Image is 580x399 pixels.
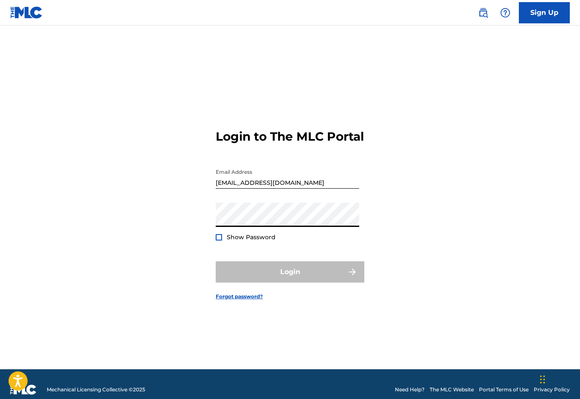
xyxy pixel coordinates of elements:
[540,367,545,392] div: Drag
[216,293,263,300] a: Forgot password?
[227,233,276,241] span: Show Password
[534,386,570,393] a: Privacy Policy
[395,386,425,393] a: Need Help?
[538,358,580,399] iframe: Chat Widget
[519,2,570,23] a: Sign Up
[479,386,529,393] a: Portal Terms of Use
[478,8,488,18] img: search
[500,8,510,18] img: help
[497,4,514,21] div: Help
[10,385,37,395] img: logo
[47,386,145,393] span: Mechanical Licensing Collective © 2025
[10,6,43,19] img: MLC Logo
[216,129,364,144] h3: Login to The MLC Portal
[430,386,474,393] a: The MLC Website
[475,4,492,21] a: Public Search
